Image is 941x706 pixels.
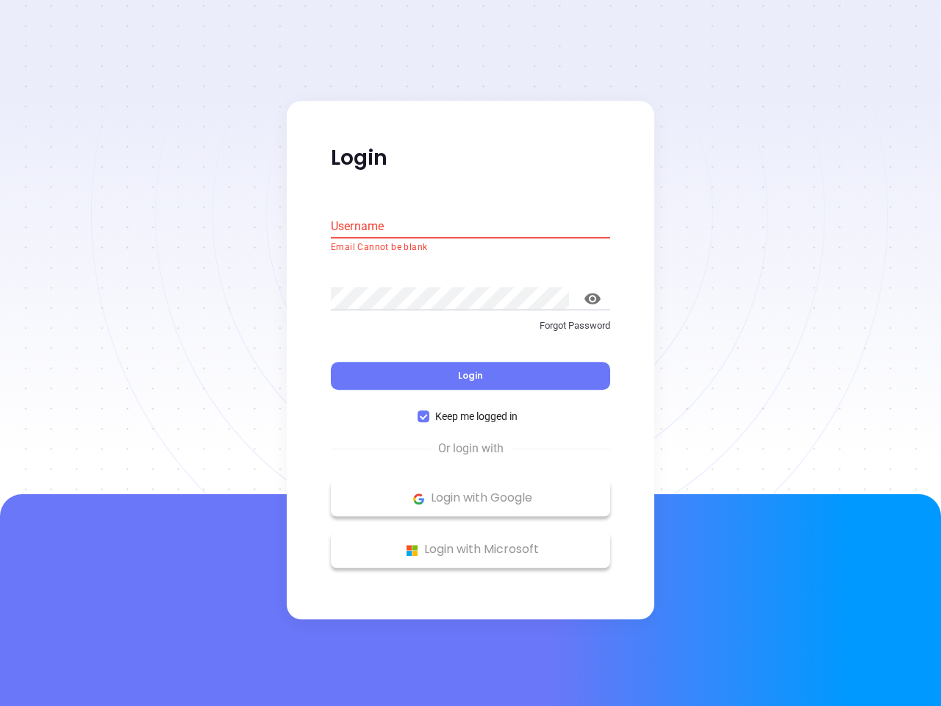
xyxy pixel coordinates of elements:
p: Login [331,145,610,171]
p: Email Cannot be blank [331,240,610,255]
button: Google Logo Login with Google [331,480,610,517]
p: Forgot Password [331,318,610,333]
p: Login with Google [338,488,603,510]
button: Microsoft Logo Login with Microsoft [331,532,610,568]
p: Login with Microsoft [338,539,603,561]
img: Microsoft Logo [403,541,421,560]
button: toggle password visibility [575,281,610,316]
a: Forgot Password [331,318,610,345]
span: Keep me logged in [429,409,523,425]
span: Or login with [431,441,511,458]
button: Login [331,363,610,391]
img: Google Logo [409,490,428,508]
span: Login [458,370,483,382]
